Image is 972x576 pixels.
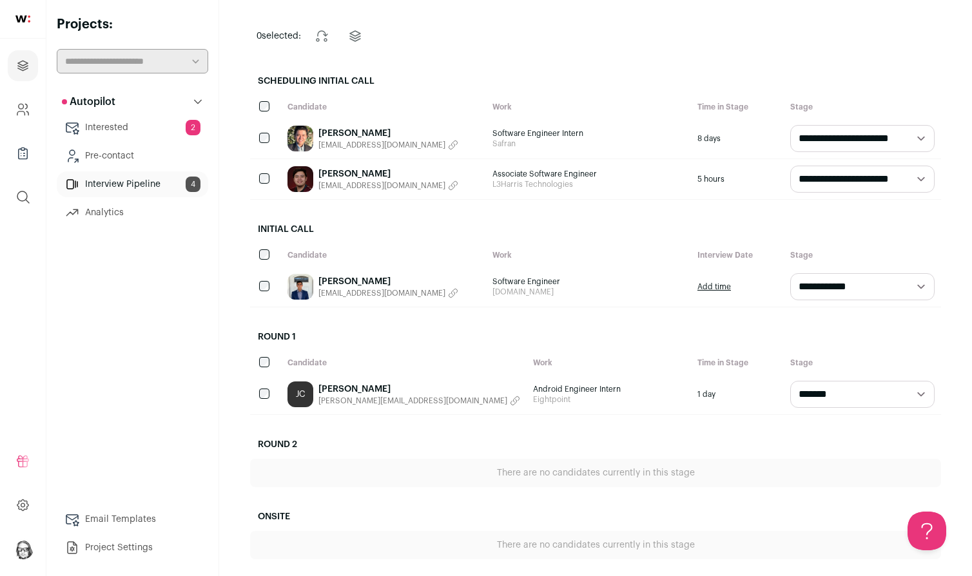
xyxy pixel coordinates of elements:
a: Projects [8,50,38,81]
div: Interview Date [691,244,784,267]
img: dec89a49a9694032e709a962c230d013f89196116e3f6429ed0d3ad7e38e32a4.jpg [287,126,313,151]
button: Open dropdown [13,539,34,559]
h2: Projects: [57,15,208,34]
p: Autopilot [62,94,115,110]
span: Software Engineer [492,276,685,287]
h2: Scheduling Initial Call [250,67,941,95]
img: cd0e61e99298b4cb77c6c6a3f94bf032ed689ba82cf227d274aaf0314231c566.jpg [287,166,313,192]
span: Software Engineer Intern [492,128,685,139]
a: [PERSON_NAME] [318,127,458,140]
div: Candidate [281,244,486,267]
span: [PERSON_NAME][EMAIL_ADDRESS][DOMAIN_NAME] [318,396,507,406]
div: Stage [784,95,941,119]
span: [DOMAIN_NAME] [492,287,685,297]
span: 2 [186,120,200,135]
div: 5 hours [691,159,784,199]
span: Associate Software Engineer [492,169,685,179]
span: [EMAIL_ADDRESS][DOMAIN_NAME] [318,288,445,298]
a: Pre-contact [57,143,208,169]
a: Company Lists [8,138,38,169]
a: [PERSON_NAME] [318,275,458,288]
div: Candidate [281,351,527,374]
div: There are no candidates currently in this stage [250,459,941,487]
span: 0 [257,32,262,41]
a: [PERSON_NAME] [318,168,458,180]
span: Eightpoint [533,394,685,405]
a: Email Templates [57,506,208,532]
img: wellfound-shorthand-0d5821cbd27db2630d0214b213865d53afaa358527fdda9d0ea32b1df1b89c2c.svg [15,15,30,23]
a: Interview Pipeline4 [57,171,208,197]
button: [EMAIL_ADDRESS][DOMAIN_NAME] [318,288,458,298]
div: 1 day [691,374,784,414]
h2: Onsite [250,503,941,531]
iframe: Help Scout Beacon - Open [908,512,946,550]
h2: Initial Call [250,215,941,244]
span: Android Engineer Intern [533,384,685,394]
a: [PERSON_NAME] [318,383,520,396]
h2: Round 2 [250,430,941,459]
span: selected: [257,30,301,43]
h2: Round 1 [250,323,941,351]
button: Autopilot [57,89,208,115]
button: [EMAIL_ADDRESS][DOMAIN_NAME] [318,140,458,150]
div: Stage [784,244,941,267]
a: Interested2 [57,115,208,140]
img: 2818868-medium_jpg [13,539,34,559]
a: Project Settings [57,535,208,561]
div: 8 days [691,119,784,158]
img: f0a91edaaf6b824e3be3f21fbc8171f8b6e1322acc75f58bac69b16cc5264c3c.jpg [287,274,313,300]
div: Work [527,351,691,374]
button: [PERSON_NAME][EMAIL_ADDRESS][DOMAIN_NAME] [318,396,520,406]
span: Safran [492,139,685,149]
div: Work [486,244,691,267]
button: Change stage [306,21,337,52]
span: 4 [186,177,200,192]
a: JC [287,381,313,407]
button: [EMAIL_ADDRESS][DOMAIN_NAME] [318,180,458,191]
span: [EMAIL_ADDRESS][DOMAIN_NAME] [318,140,445,150]
div: Time in Stage [691,95,784,119]
a: Add time [697,282,731,292]
div: Stage [784,351,941,374]
span: [EMAIL_ADDRESS][DOMAIN_NAME] [318,180,445,191]
div: Time in Stage [691,351,784,374]
div: Work [486,95,691,119]
span: L3Harris Technologies [492,179,685,189]
a: Company and ATS Settings [8,94,38,125]
a: Analytics [57,200,208,226]
div: Candidate [281,95,486,119]
div: There are no candidates currently in this stage [250,531,941,559]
